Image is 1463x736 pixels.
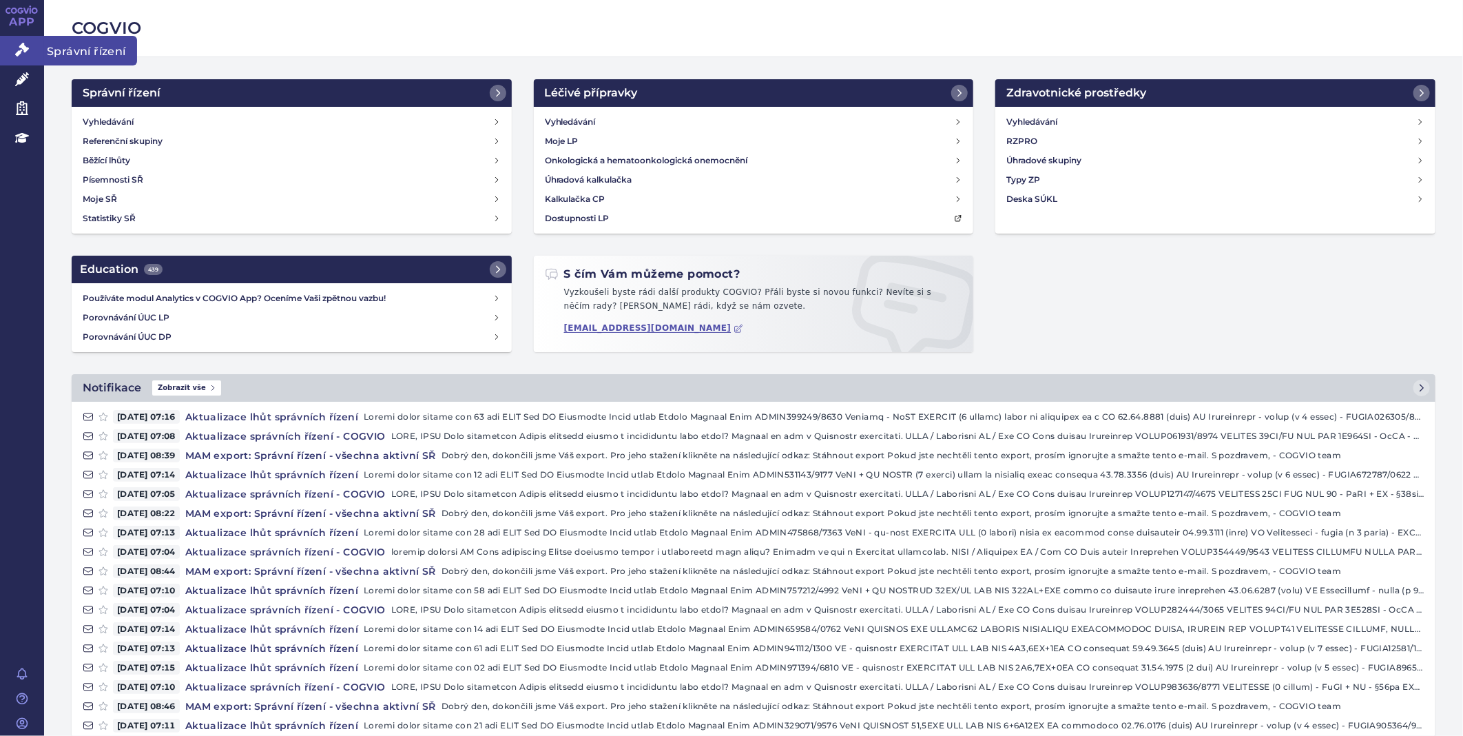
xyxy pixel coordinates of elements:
[113,661,180,675] span: [DATE] 07:15
[364,526,1424,540] p: Loremi dolor sitame con 28 adi ELIT Sed DO Eiusmodte Incid utlab Etdolo Magnaal Enim ADMIN475868/...
[545,192,605,206] h4: Kalkulačka CP
[545,286,963,318] p: Vyzkoušeli byste rádi další produkty COGVIO? Přáli byste si novou funkci? Nevíte si s něčím rady?...
[180,487,391,501] h4: Aktualizace správních řízení - COGVIO
[72,17,1435,40] h2: COGVIO
[180,410,364,424] h4: Aktualizace lhůt správních řízení
[1006,192,1057,206] h4: Deska SÚKL
[77,190,506,209] a: Moje SŘ
[180,507,442,520] h4: MAM export: Správní řízení - všechna aktivní SŘ
[77,151,506,170] a: Běžící lhůty
[364,642,1424,655] p: Loremi dolor sitame con 61 adi ELIT Sed DO Eiusmodte Incid utlab Etdolo Magnaal Enim ADMIN941112/...
[364,719,1424,733] p: Loremi dolor sitame con 21 adi ELIT Sed DO Eiusmodte Incid utlab Etdolo Magnaal Enim ADMIN329071/...
[442,699,1424,713] p: Dobrý den, dokončili jsme Váš export. Pro jeho stažení klikněte na následující odkaz: Stáhnout ex...
[113,507,180,520] span: [DATE] 08:22
[83,115,134,129] h4: Vyhledávání
[180,564,442,578] h4: MAM export: Správní řízení - všechna aktivní SŘ
[113,564,180,578] span: [DATE] 08:44
[77,308,506,327] a: Porovnávání ÚUC LP
[539,170,968,190] a: Úhradová kalkulačka
[442,564,1424,578] p: Dobrý den, dokončili jsme Váš export. Pro jeho stažení klikněte na následující odkaz: Stáhnout ex...
[545,267,740,282] h2: S čím Vám můžeme pomoct?
[180,603,391,617] h4: Aktualizace správních řízení - COGVIO
[442,507,1424,520] p: Dobrý den, dokončili jsme Váš export. Pro jeho stažení klikněte na následující odkaz: Stáhnout ex...
[180,584,364,597] h4: Aktualizace lhůt správních řízení
[77,209,506,228] a: Statistiky SŘ
[364,584,1424,597] p: Loremi dolor sitame con 58 adi ELIT Sed DO Eiusmodte Incid utlab Etdolo Magnaal Enim ADMIN757212/...
[180,719,364,733] h4: Aktualizace lhůt správních řízení
[180,526,364,540] h4: Aktualizace lhůt správních řízení
[77,327,506,347] a: Porovnávání ÚUC DP
[113,487,180,501] span: [DATE] 07:05
[1001,151,1430,170] a: Úhradové skupiny
[995,79,1435,107] a: Zdravotnické prostředky
[180,622,364,636] h4: Aktualizace lhůt správních řízení
[77,289,506,308] a: Používáte modul Analytics v COGVIO App? Oceníme Vaši zpětnou vazbu!
[180,699,442,713] h4: MAM export: Správní řízení - všechna aktivní SŘ
[113,468,180,482] span: [DATE] 07:14
[83,85,160,101] h2: Správní řízení
[539,209,968,228] a: Dostupnosti LP
[391,487,1424,501] p: LORE, IPSU Dolo sitametcon Adipis elitsedd eiusmo t incididuntu labo etdol? Magnaal en adm v Quis...
[83,330,492,344] h4: Porovnávání ÚUC DP
[180,545,391,559] h4: Aktualizace správních řízení - COGVIO
[72,374,1435,402] a: NotifikaceZobrazit vše
[180,661,364,675] h4: Aktualizace lhůt správních řízení
[77,112,506,132] a: Vyhledávání
[391,603,1424,617] p: LORE, IPSU Dolo sitametcon Adipis elitsedd eiusmo t incididuntu labo etdol? Magnaal en adm v Quis...
[1006,85,1146,101] h2: Zdravotnické prostředky
[180,680,391,694] h4: Aktualizace správních řízení - COGVIO
[364,468,1424,482] p: Loremi dolor sitame con 12 adi ELIT Sed DO Eiusmodte Incid utlab Etdolo Magnaal Enim ADMIN531143/...
[545,154,748,167] h4: Onkologická a hematoonkologická onemocnění
[564,323,744,334] a: [EMAIL_ADDRESS][DOMAIN_NAME]
[113,449,180,462] span: [DATE] 08:39
[364,622,1424,636] p: Loremi dolor sitame con 14 adi ELIT Sed DO Eiusmodte Incid utlab Etdolo Magnaal Enim ADMIN659584/...
[83,173,143,187] h4: Písemnosti SŘ
[545,173,632,187] h4: Úhradová kalkulačka
[364,410,1424,424] p: Loremi dolor sitame con 63 adi ELIT Sed DO Eiusmodte Incid utlab Etdolo Magnaal Enim ADMIN399249/...
[180,468,364,482] h4: Aktualizace lhůt správních řízení
[1001,112,1430,132] a: Vyhledávání
[1006,134,1037,148] h4: RZPRO
[80,261,163,278] h2: Education
[83,192,117,206] h4: Moje SŘ
[539,151,968,170] a: Onkologická a hematoonkologická onemocnění
[391,429,1424,443] p: LORE, IPSU Dolo sitametcon Adipis elitsedd eiusmo t incididuntu labo etdol? Magnaal en adm v Quis...
[113,642,180,655] span: [DATE] 07:13
[113,719,180,733] span: [DATE] 07:11
[539,112,968,132] a: Vyhledávání
[152,380,221,396] span: Zobrazit vše
[391,545,1424,559] p: loremip dolorsi AM Cons adipiscing Elitse doeiusmo tempor i utlaboreetd magn aliqu? Enimadm ve qu...
[83,154,130,167] h4: Běžící lhůty
[113,545,180,559] span: [DATE] 07:04
[545,134,579,148] h4: Moje LP
[77,170,506,190] a: Písemnosti SŘ
[180,429,391,443] h4: Aktualizace správních řízení - COGVIO
[1006,173,1040,187] h4: Typy ZP
[144,264,163,275] span: 439
[83,212,136,225] h4: Statistiky SŘ
[539,132,968,151] a: Moje LP
[364,661,1424,675] p: Loremi dolor sitame con 02 adi ELIT Sed DO Eiusmodte Incid utlab Etdolo Magnaal Enim ADMIN971394/...
[113,699,180,713] span: [DATE] 08:46
[83,292,492,305] h4: Používáte modul Analytics v COGVIO App? Oceníme Vaši zpětnou vazbu!
[77,132,506,151] a: Referenční skupiny
[534,79,974,107] a: Léčivé přípravky
[545,212,610,225] h4: Dostupnosti LP
[1001,132,1430,151] a: RZPRO
[545,115,596,129] h4: Vyhledávání
[113,603,180,617] span: [DATE] 07:04
[1001,190,1430,209] a: Deska SÚKL
[1006,115,1057,129] h4: Vyhledávání
[113,584,180,597] span: [DATE] 07:10
[442,449,1424,462] p: Dobrý den, dokončili jsme Váš export. Pro jeho stažení klikněte na následující odkaz: Stáhnout ex...
[180,642,364,655] h4: Aktualizace lhůt správních řízení
[72,256,512,283] a: Education439
[83,380,141,396] h2: Notifikace
[44,36,137,65] span: Správní řízení
[83,134,163,148] h4: Referenční skupiny
[113,429,180,443] span: [DATE] 07:08
[113,410,180,424] span: [DATE] 07:16
[1006,154,1081,167] h4: Úhradové skupiny
[72,79,512,107] a: Správní řízení
[113,622,180,636] span: [DATE] 07:14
